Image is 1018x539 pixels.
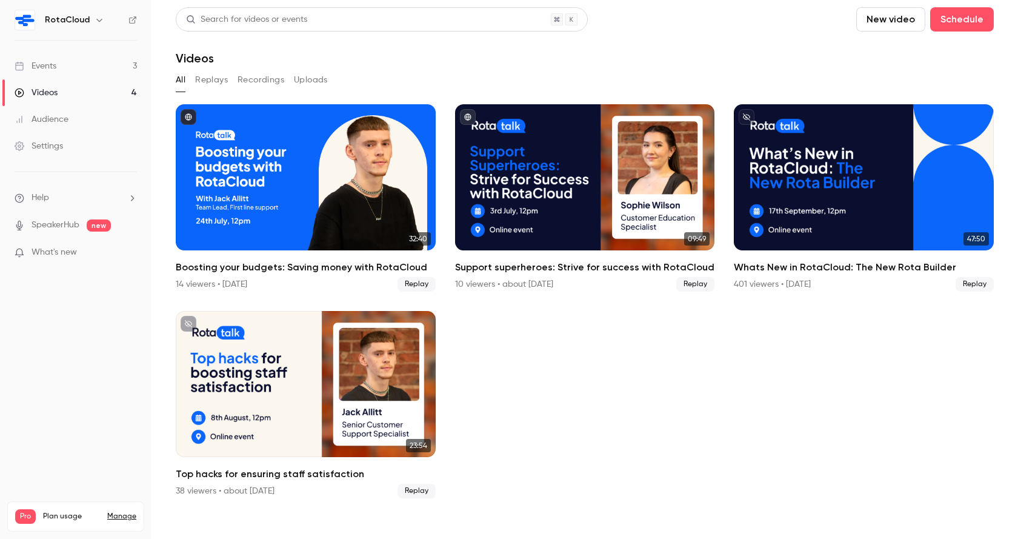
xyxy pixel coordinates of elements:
button: Replays [195,70,228,90]
span: Replay [676,277,714,292]
div: Videos [15,87,58,99]
button: unpublished [739,109,754,125]
span: new [87,219,111,232]
li: Boosting your budgets: Saving money with RotaCloud [176,104,436,292]
h2: Boosting your budgets: Saving money with RotaCloud [176,260,436,275]
ul: Videos [176,104,994,498]
div: Events [15,60,56,72]
a: 47:50Whats New in RotaCloud: The New Rota Builder401 viewers • [DATE]Replay [734,104,994,292]
li: Whats New in RotaCloud: The New Rota Builder [734,104,994,292]
div: Search for videos or events [186,13,307,26]
h2: Support superheroes: Strive for success with RotaCloud [455,260,715,275]
span: 23:54 [406,439,431,452]
button: published [460,109,476,125]
span: Pro [15,509,36,524]
div: Settings [15,140,63,152]
button: New video [856,7,925,32]
li: Support superheroes: Strive for success with RotaCloud [455,104,715,292]
div: 14 viewers • [DATE] [176,278,247,290]
div: 401 viewers • [DATE] [734,278,811,290]
section: Videos [176,7,994,532]
li: help-dropdown-opener [15,192,137,204]
li: Top hacks for ensuring staff satisfaction [176,311,436,498]
span: Replay [956,277,994,292]
div: Audience [15,113,68,126]
h1: Videos [176,51,214,65]
span: Help [32,192,49,204]
button: published [181,109,196,125]
img: RotaCloud [15,10,35,30]
span: Replay [398,484,436,498]
a: 09:49Support superheroes: Strive for success with RotaCloud10 viewers • about [DATE]Replay [455,104,715,292]
span: Plan usage [43,512,100,521]
div: 10 viewers • about [DATE] [455,278,553,290]
h2: Top hacks for ensuring staff satisfaction [176,467,436,481]
button: Recordings [238,70,284,90]
button: Uploads [294,70,328,90]
a: 32:40Boosting your budgets: Saving money with RotaCloud14 viewers • [DATE]Replay [176,104,436,292]
button: All [176,70,185,90]
span: 32:40 [405,232,431,246]
span: Replay [398,277,436,292]
a: SpeakerHub [32,219,79,232]
h6: RotaCloud [45,14,90,26]
a: 23:54Top hacks for ensuring staff satisfaction38 viewers • about [DATE]Replay [176,311,436,498]
button: Schedule [930,7,994,32]
span: 47:50 [963,232,989,246]
a: Manage [107,512,136,521]
button: unpublished [181,316,196,332]
div: 38 viewers • about [DATE] [176,485,274,497]
h2: Whats New in RotaCloud: The New Rota Builder [734,260,994,275]
span: 09:49 [684,232,710,246]
span: What's new [32,246,77,259]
